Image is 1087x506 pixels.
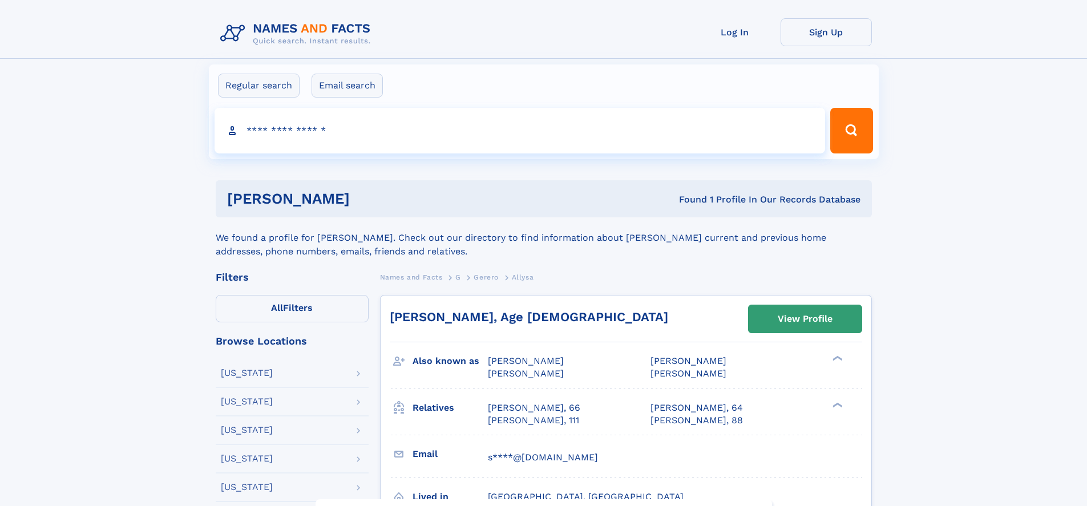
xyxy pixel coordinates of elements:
[413,444,488,464] h3: Email
[390,310,668,324] a: [PERSON_NAME], Age [DEMOGRAPHIC_DATA]
[221,454,273,463] div: [US_STATE]
[380,270,443,284] a: Names and Facts
[218,74,300,98] label: Regular search
[455,273,461,281] span: G
[781,18,872,46] a: Sign Up
[221,483,273,492] div: [US_STATE]
[474,270,499,284] a: Gerero
[514,193,860,206] div: Found 1 Profile In Our Records Database
[650,368,726,379] span: [PERSON_NAME]
[227,192,515,206] h1: [PERSON_NAME]
[512,273,534,281] span: Allysa
[830,355,843,362] div: ❯
[778,306,833,332] div: View Profile
[830,401,843,408] div: ❯
[216,336,369,346] div: Browse Locations
[221,397,273,406] div: [US_STATE]
[221,426,273,435] div: [US_STATE]
[488,414,579,427] a: [PERSON_NAME], 111
[474,273,499,281] span: Gerero
[312,74,383,98] label: Email search
[455,270,461,284] a: G
[216,295,369,322] label: Filters
[413,398,488,418] h3: Relatives
[749,305,862,333] a: View Profile
[221,369,273,378] div: [US_STATE]
[488,368,564,379] span: [PERSON_NAME]
[216,217,872,258] div: We found a profile for [PERSON_NAME]. Check out our directory to find information about [PERSON_N...
[830,108,872,153] button: Search Button
[650,355,726,366] span: [PERSON_NAME]
[216,18,380,49] img: Logo Names and Facts
[488,402,580,414] a: [PERSON_NAME], 66
[650,414,743,427] a: [PERSON_NAME], 88
[271,302,283,313] span: All
[689,18,781,46] a: Log In
[488,491,684,502] span: [GEOGRAPHIC_DATA], [GEOGRAPHIC_DATA]
[413,351,488,371] h3: Also known as
[216,272,369,282] div: Filters
[488,355,564,366] span: [PERSON_NAME]
[215,108,826,153] input: search input
[650,402,743,414] a: [PERSON_NAME], 64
